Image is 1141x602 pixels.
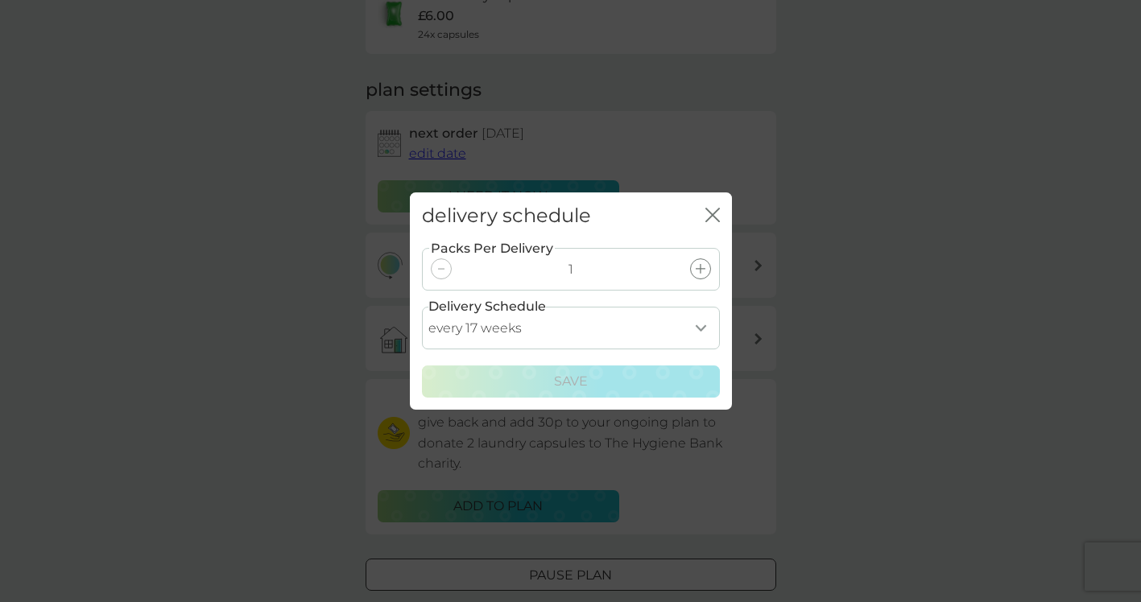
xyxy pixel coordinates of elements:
button: close [705,208,720,225]
p: Save [554,371,588,392]
label: Delivery Schedule [428,296,546,317]
button: Save [422,365,720,398]
p: 1 [568,259,573,280]
label: Packs Per Delivery [429,238,555,259]
h2: delivery schedule [422,204,591,228]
